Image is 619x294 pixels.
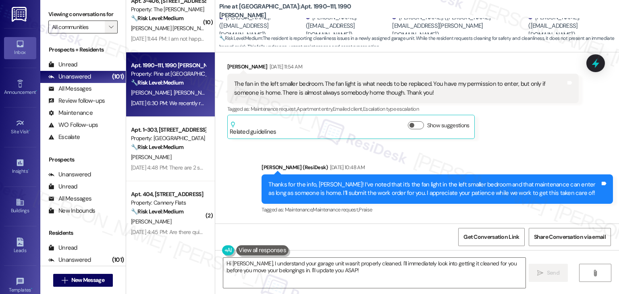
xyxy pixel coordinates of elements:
div: [DATE] 10:48 AM [328,163,365,172]
div: (101) [110,254,126,266]
div: [PERSON_NAME]. ([EMAIL_ADDRESS][DOMAIN_NAME]) [219,13,304,39]
div: Apt. 404, [STREET_ADDRESS] [131,190,206,199]
div: Unread [48,182,77,191]
div: Prospects + Residents [40,46,126,54]
div: [PERSON_NAME]. ([EMAIL_ADDRESS][DOMAIN_NAME]) [528,13,613,39]
i:  [62,277,68,284]
div: All Messages [48,85,91,93]
span: [PERSON_NAME] [PERSON_NAME] [131,25,215,32]
button: New Message [53,274,113,287]
a: Site Visit • [4,116,36,138]
span: • [29,128,30,133]
button: Share Conversation via email [529,228,611,246]
span: Praise [359,206,372,213]
div: Maintenance [48,109,93,117]
div: [PERSON_NAME] (ResiDesk) [262,163,613,174]
div: All Messages [48,195,91,203]
div: WO Follow-ups [48,121,98,129]
div: Unanswered [48,256,91,264]
label: Viewing conversations for [48,8,118,21]
span: Maintenance request , [251,106,297,112]
span: • [31,286,32,292]
div: Unanswered [48,170,91,179]
div: [DATE] 11:54 AM [268,62,302,71]
div: The fan in the left smaller bedroom. The fan light is what needs to be replaced. You have my perm... [234,80,566,97]
span: Emailed client , [333,106,363,112]
div: Related guidelines [230,121,276,136]
span: [PERSON_NAME] [131,89,174,96]
i:  [109,24,113,30]
div: New Inbounds [48,207,95,215]
div: Apt. 1~303, [STREET_ADDRESS] [131,126,206,134]
i:  [537,270,543,276]
span: New Message [71,276,104,284]
b: Pine at [GEOGRAPHIC_DATA]: Apt. 1990~111, 1990 [PERSON_NAME] [219,2,380,20]
div: Property: Pine at [GEOGRAPHIC_DATA] [131,70,206,78]
input: All communities [52,21,105,33]
span: Maintenance , [285,206,313,213]
div: Unread [48,244,77,252]
a: Buildings [4,195,36,217]
span: Share Conversation via email [534,233,606,241]
button: Send [529,264,568,282]
div: (101) [110,70,126,83]
div: Property: The [PERSON_NAME] [131,5,206,14]
div: Thanks for the info, [PERSON_NAME]! I’ve noted that it’s the fan light in the left smaller bedroo... [268,180,600,198]
span: Send [547,269,559,277]
img: ResiDesk Logo [12,7,28,22]
textarea: Hi [PERSON_NAME], I understand your garage unit wasn't properly cleaned. I'll immediately look in... [223,258,525,288]
span: Get Conversation Link [463,233,519,241]
div: Escalate [48,133,80,141]
button: Get Conversation Link [458,228,524,246]
span: Maintenance request , [313,206,359,213]
a: Leads [4,235,36,257]
div: [PERSON_NAME] [227,62,579,74]
a: Insights • [4,156,36,178]
strong: 🔧 Risk Level: Medium [219,35,262,41]
div: Unanswered [48,72,91,81]
span: Escalation type escalation [363,106,419,112]
span: • [28,167,29,173]
div: Unread [48,60,77,69]
div: Property: Cannery Flats [131,199,206,207]
a: Inbox [4,37,36,59]
div: Review follow-ups [48,97,105,105]
div: Apt. 1990~111, 1990 [PERSON_NAME] [131,61,206,70]
strong: 🔧 Risk Level: Medium [131,79,183,86]
strong: 🔧 Risk Level: Medium [131,14,183,22]
span: Apartment entry , [297,106,333,112]
i:  [592,270,598,276]
span: • [36,88,37,94]
span: [PERSON_NAME] [174,89,216,96]
span: : The resident is reporting cleanliness issues in a newly assigned garage unit. While the residen... [219,34,619,52]
div: Tagged as: [227,103,579,115]
div: [DATE] 11:44 PM: I am not happy this 7 moth they don't clean the building [131,35,297,42]
div: Residents [40,229,126,237]
div: [PERSON_NAME]. ([EMAIL_ADDRESS][DOMAIN_NAME]) [306,13,391,39]
strong: 🔧 Risk Level: Medium [131,208,183,215]
div: Prospects [40,155,126,164]
div: Tagged as: [262,204,613,215]
span: [PERSON_NAME] [131,153,171,161]
label: Show suggestions [427,121,469,130]
div: [PERSON_NAME]. ([PERSON_NAME][EMAIL_ADDRESS][PERSON_NAME][DOMAIN_NAME]) [392,13,526,39]
div: Property: [GEOGRAPHIC_DATA] [131,134,206,143]
div: [DATE] 4:45 PM: Are there quiet hours in the building? [131,228,255,236]
span: [PERSON_NAME] [131,218,171,225]
strong: 🔧 Risk Level: Medium [131,143,183,151]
